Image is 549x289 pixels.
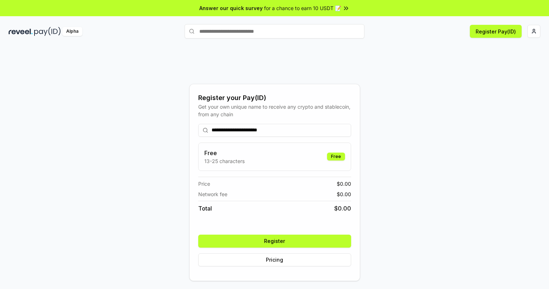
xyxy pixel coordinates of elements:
[198,235,351,248] button: Register
[264,4,341,12] span: for a chance to earn 10 USDT 📝
[9,27,33,36] img: reveel_dark
[204,157,245,165] p: 13-25 characters
[198,253,351,266] button: Pricing
[34,27,61,36] img: pay_id
[337,190,351,198] span: $ 0.00
[198,93,351,103] div: Register your Pay(ID)
[199,4,263,12] span: Answer our quick survey
[198,204,212,213] span: Total
[198,103,351,118] div: Get your own unique name to receive any crypto and stablecoin, from any chain
[62,27,82,36] div: Alpha
[337,180,351,188] span: $ 0.00
[327,153,345,161] div: Free
[204,149,245,157] h3: Free
[198,180,210,188] span: Price
[334,204,351,213] span: $ 0.00
[198,190,227,198] span: Network fee
[470,25,522,38] button: Register Pay(ID)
